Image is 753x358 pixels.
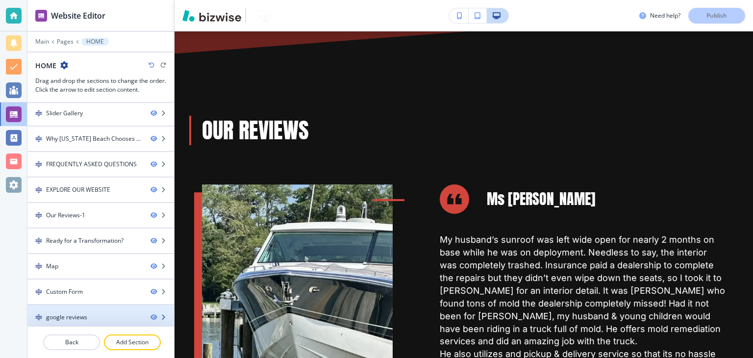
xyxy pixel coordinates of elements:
h3: Drag and drop the sections to change the order. Click the arrow to edit section content. [35,77,166,94]
img: Drag [35,186,42,193]
img: Drag [35,263,42,270]
button: HOME [81,38,109,46]
div: Slider Gallery [46,109,83,118]
div: Why Virginia Beach Chooses Nu Image Detail [46,134,143,143]
img: Drag [35,135,42,142]
div: DragWhy [US_STATE] Beach Chooses Nu Image Detail [27,127,174,151]
div: DragMap [27,254,174,279]
div: DragOur Reviews-1 [27,203,174,228]
div: Ready for a Transformation? [46,236,124,245]
div: EXPLORE OUR WEBSITE [46,185,110,194]
p: Back [44,338,99,347]
img: Drag [35,212,42,219]
p: HOME [86,38,104,45]
img: Drag [35,288,42,295]
button: Back [43,334,100,350]
button: Add Section [104,334,161,350]
div: DragReady for a Transformation? [27,229,174,253]
h2: HOME [35,60,56,71]
h2: Website Editor [51,10,105,22]
img: Drag [35,314,42,321]
div: DragCustom Form [27,280,174,304]
div: Our Reviews-1 [46,211,85,220]
img: Drag [35,237,42,244]
img: Drag [35,110,42,117]
div: Draggoogle reviews [27,305,174,330]
div: Custom Form [46,287,83,296]
button: Main [35,38,49,45]
h3: Need help? [650,11,680,20]
img: editor icon [35,10,47,22]
div: DragEXPLORE OUR WEBSITE [27,178,174,202]
button: Pages [57,38,74,45]
h3: Our Reviews [202,116,726,145]
div: DragSlider Gallery [27,101,174,126]
div: Map [46,262,58,271]
div: FREQUENTLY ASKED QUESTIONS [46,160,137,169]
h5: Ms [PERSON_NAME] [487,189,596,209]
img: Drag [35,161,42,168]
img: Bizwise Logo [182,10,241,22]
div: google reviews [46,313,87,322]
div: DragFREQUENTLY ASKED QUESTIONS [27,152,174,177]
p: Add Section [105,338,160,347]
img: Your Logo [250,9,276,22]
